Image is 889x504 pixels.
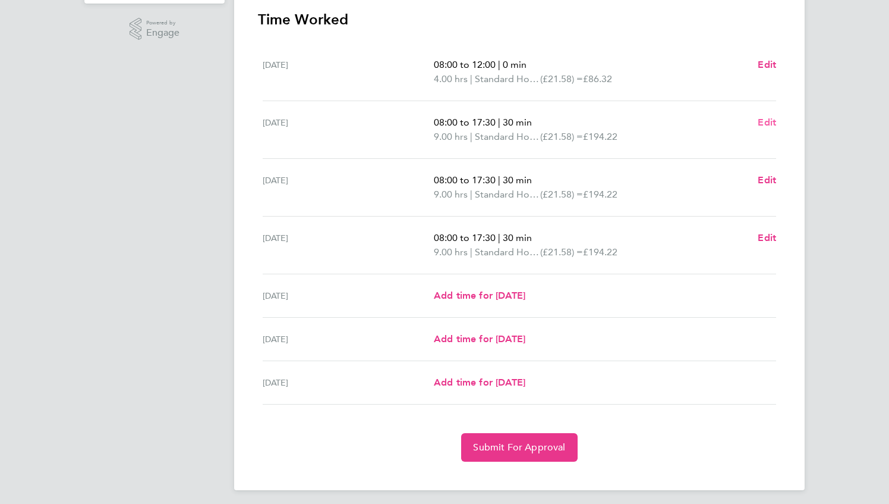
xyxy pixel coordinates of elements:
[263,231,434,259] div: [DATE]
[540,189,583,200] span: (£21.58) =
[498,232,500,243] span: |
[470,131,472,142] span: |
[434,189,468,200] span: 9.00 hrs
[434,290,525,301] span: Add time for [DATE]
[470,189,472,200] span: |
[461,433,577,462] button: Submit For Approval
[540,73,583,84] span: (£21.58) =
[758,232,776,243] span: Edit
[434,131,468,142] span: 9.00 hrs
[434,332,525,346] a: Add time for [DATE]
[758,115,776,130] a: Edit
[503,59,527,70] span: 0 min
[540,131,583,142] span: (£21.58) =
[583,73,612,84] span: £86.32
[434,232,496,243] span: 08:00 to 17:30
[263,332,434,346] div: [DATE]
[475,72,540,86] span: Standard Hourly
[503,232,532,243] span: 30 min
[434,289,525,303] a: Add time for [DATE]
[263,173,434,202] div: [DATE]
[263,289,434,303] div: [DATE]
[758,173,776,187] a: Edit
[258,10,781,29] h3: Time Worked
[475,245,540,259] span: Standard Hourly
[540,246,583,258] span: (£21.58) =
[758,59,776,70] span: Edit
[583,189,617,200] span: £194.22
[758,231,776,245] a: Edit
[146,18,179,28] span: Powered by
[434,377,525,388] span: Add time for [DATE]
[470,246,472,258] span: |
[583,131,617,142] span: £194.22
[434,333,525,345] span: Add time for [DATE]
[470,73,472,84] span: |
[758,58,776,72] a: Edit
[263,58,434,86] div: [DATE]
[475,187,540,202] span: Standard Hourly
[434,375,525,390] a: Add time for [DATE]
[758,174,776,186] span: Edit
[434,59,496,70] span: 08:00 to 12:00
[498,59,500,70] span: |
[434,73,468,84] span: 4.00 hrs
[473,442,565,453] span: Submit For Approval
[498,174,500,186] span: |
[475,130,540,144] span: Standard Hourly
[434,246,468,258] span: 9.00 hrs
[263,375,434,390] div: [DATE]
[434,117,496,128] span: 08:00 to 17:30
[503,117,532,128] span: 30 min
[434,174,496,186] span: 08:00 to 17:30
[583,246,617,258] span: £194.22
[758,117,776,128] span: Edit
[263,115,434,144] div: [DATE]
[498,117,500,128] span: |
[503,174,532,186] span: 30 min
[146,28,179,38] span: Engage
[130,18,180,40] a: Powered byEngage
